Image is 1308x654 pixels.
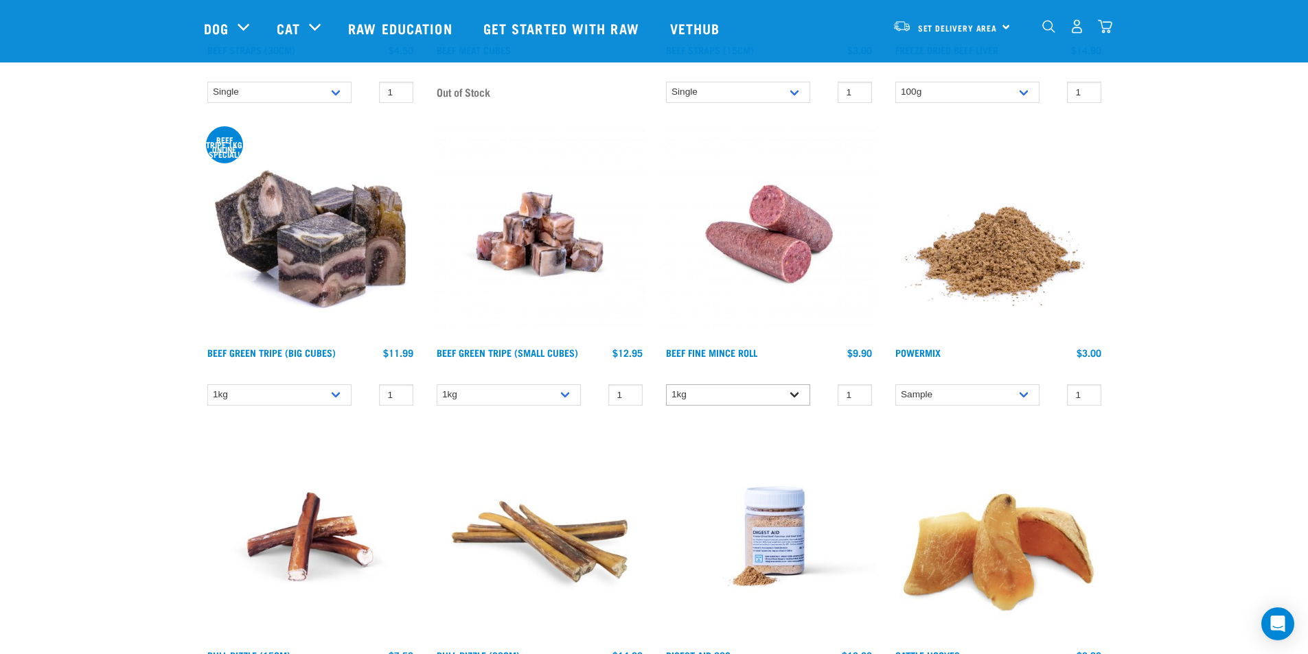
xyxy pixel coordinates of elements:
[204,430,417,643] img: Bull Pizzle
[895,350,941,355] a: Powermix
[204,18,229,38] a: Dog
[612,347,643,358] div: $12.95
[663,430,875,643] img: Raw Essentials Digest Aid Pet Supplement
[383,347,413,358] div: $11.99
[666,350,757,355] a: Beef Fine Mince Roll
[379,82,413,103] input: 1
[892,128,1105,340] img: Pile Of PowerMix For Pets
[1261,607,1294,640] div: Open Intercom Messenger
[656,1,737,56] a: Vethub
[207,350,336,355] a: Beef Green Tripe (Big Cubes)
[893,20,911,32] img: van-moving.png
[663,128,875,340] img: Venison Veal Salmon Tripe 1651
[277,18,300,38] a: Cat
[838,384,872,406] input: 1
[206,137,243,156] div: Beef tripe 1kg online special!
[379,384,413,406] input: 1
[1077,347,1101,358] div: $3.00
[433,128,646,340] img: Beef Tripe Bites 1634
[1067,82,1101,103] input: 1
[838,82,872,103] input: 1
[470,1,656,56] a: Get started with Raw
[847,347,872,358] div: $9.90
[334,1,469,56] a: Raw Education
[437,350,578,355] a: Beef Green Tripe (Small Cubes)
[1067,384,1101,406] input: 1
[437,82,490,102] span: Out of Stock
[433,430,646,643] img: Bull Pizzle 30cm for Dogs
[918,25,998,30] span: Set Delivery Area
[1070,19,1084,34] img: user.png
[1042,20,1055,33] img: home-icon-1@2x.png
[1098,19,1112,34] img: home-icon@2x.png
[608,384,643,406] input: 1
[892,430,1105,643] img: Pile Of Cattle Hooves Treats For Dogs
[204,128,417,340] img: 1044 Green Tripe Beef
